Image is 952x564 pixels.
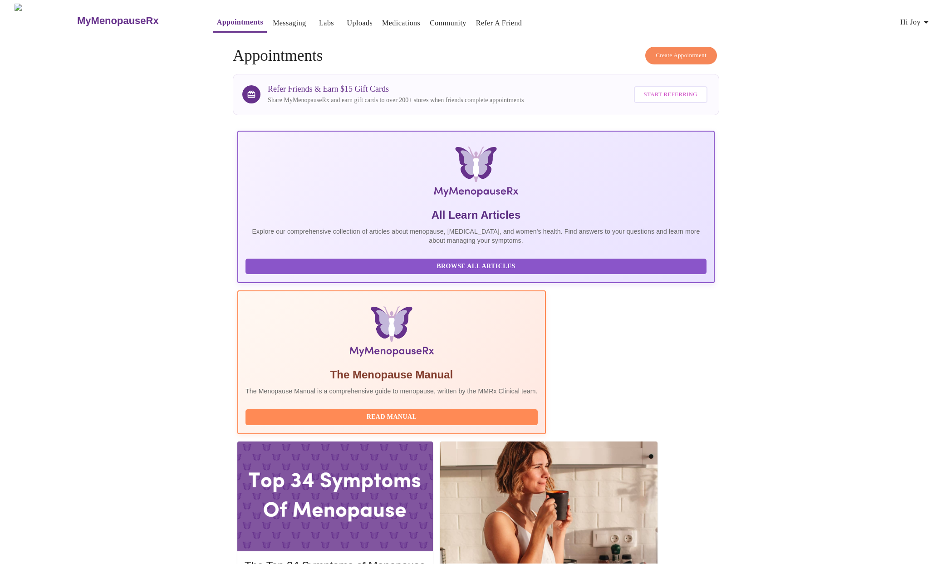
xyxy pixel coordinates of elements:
[213,13,267,33] button: Appointments
[312,14,341,32] button: Labs
[233,47,719,65] h4: Appointments
[292,306,491,360] img: Menopause Manual
[656,50,707,61] span: Create Appointment
[77,15,159,27] h3: MyMenopauseRx
[319,17,334,29] a: Labs
[632,82,710,108] a: Start Referring
[645,47,717,64] button: Create Appointment
[476,17,522,29] a: Refer a Friend
[317,146,635,201] img: MyMenopauseRx Logo
[900,16,932,29] span: Hi Joy
[255,261,697,272] span: Browse All Articles
[344,14,377,32] button: Uploads
[273,17,306,29] a: Messaging
[430,17,466,29] a: Community
[644,89,697,100] span: Start Referring
[76,5,195,37] a: MyMenopauseRx
[897,13,935,31] button: Hi Joy
[245,409,538,425] button: Read Manual
[245,262,709,270] a: Browse All Articles
[217,16,263,29] a: Appointments
[382,17,420,29] a: Medications
[269,14,309,32] button: Messaging
[268,96,524,105] p: Share MyMenopauseRx and earn gift cards to over 200+ stores when friends complete appointments
[245,412,540,420] a: Read Manual
[245,208,707,222] h5: All Learn Articles
[245,368,538,382] h5: The Menopause Manual
[15,4,76,38] img: MyMenopauseRx Logo
[634,86,707,103] button: Start Referring
[245,387,538,396] p: The Menopause Manual is a comprehensive guide to menopause, written by the MMRx Clinical team.
[245,259,707,275] button: Browse All Articles
[347,17,373,29] a: Uploads
[378,14,424,32] button: Medications
[472,14,526,32] button: Refer a Friend
[255,412,529,423] span: Read Manual
[245,227,707,245] p: Explore our comprehensive collection of articles about menopause, [MEDICAL_DATA], and women's hea...
[426,14,470,32] button: Community
[268,84,524,94] h3: Refer Friends & Earn $15 Gift Cards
